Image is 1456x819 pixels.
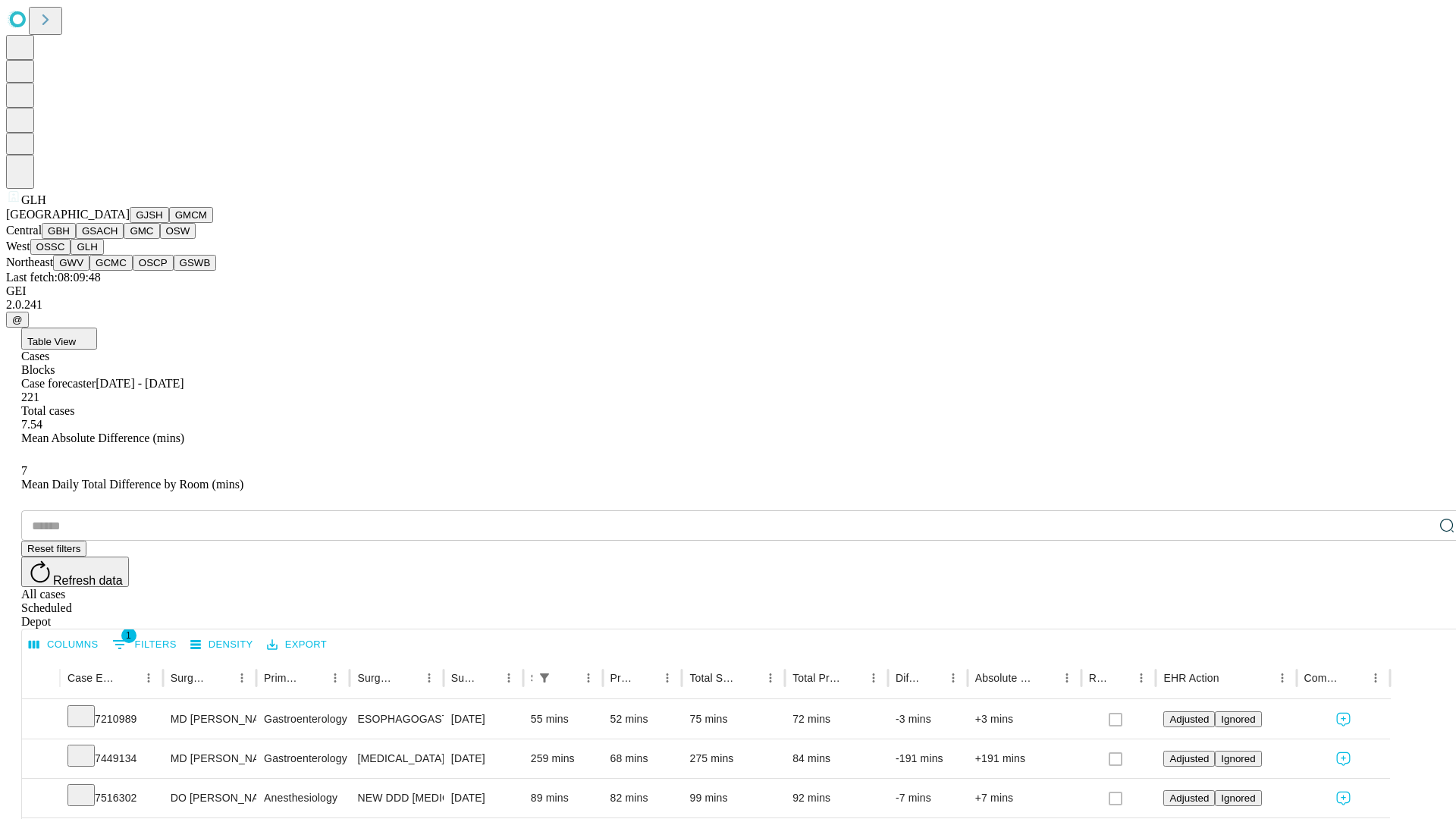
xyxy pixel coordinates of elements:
[689,672,737,684] div: Total Scheduled Duration
[1215,751,1261,767] button: Ignored
[89,255,133,271] button: GCMC
[325,667,346,689] button: Menu
[133,255,174,271] button: OSCP
[792,700,880,739] div: 72 mins
[1221,714,1255,725] span: Ignored
[130,207,169,223] button: GJSH
[1109,667,1131,689] button: Sort
[21,541,86,557] button: Reset filters
[397,667,419,689] button: Sort
[171,739,249,778] div: MD [PERSON_NAME] Md
[451,779,516,817] div: [DATE]
[264,779,342,817] div: Anesthesiology
[6,208,130,221] span: [GEOGRAPHIC_DATA]
[1163,751,1215,767] button: Adjusted
[896,779,960,817] div: -7 mins
[975,700,1074,739] div: +3 mins
[896,739,960,778] div: -191 mins
[6,298,1450,312] div: 2.0.241
[975,739,1074,778] div: +191 mins
[210,667,231,689] button: Sort
[124,223,159,239] button: GMC
[1221,667,1242,689] button: Sort
[53,255,89,271] button: GWV
[21,418,42,431] span: 7.54
[531,739,595,778] div: 259 mins
[451,700,516,739] div: [DATE]
[21,193,46,206] span: GLH
[71,239,103,255] button: GLH
[21,431,184,444] span: Mean Absolute Difference (mins)
[1215,790,1261,806] button: Ignored
[1169,714,1209,725] span: Adjusted
[657,667,678,689] button: Menu
[419,667,440,689] button: Menu
[760,667,781,689] button: Menu
[21,391,39,403] span: 221
[1131,667,1152,689] button: Menu
[1272,667,1293,689] button: Menu
[477,667,498,689] button: Sort
[263,633,331,657] button: Export
[21,377,96,390] span: Case forecaster
[27,336,76,347] span: Table View
[6,240,30,253] span: West
[635,667,657,689] button: Sort
[1304,672,1342,684] div: Comments
[171,779,249,817] div: DO [PERSON_NAME] [PERSON_NAME] Do
[121,628,136,643] span: 1
[792,672,840,684] div: Total Predicted Duration
[1169,792,1209,804] span: Adjusted
[160,223,196,239] button: OSW
[1163,711,1215,727] button: Adjusted
[357,672,395,684] div: Surgery Name
[1221,792,1255,804] span: Ignored
[610,700,675,739] div: 52 mins
[531,700,595,739] div: 55 mins
[12,314,23,325] span: @
[53,574,123,587] span: Refresh data
[6,256,53,268] span: Northeast
[1163,672,1219,684] div: EHR Action
[975,779,1074,817] div: +7 mins
[27,543,80,554] span: Reset filters
[21,328,97,350] button: Table View
[171,672,209,684] div: Surgeon Name
[138,667,159,689] button: Menu
[67,672,115,684] div: Case Epic Id
[610,672,635,684] div: Predicted In Room Duration
[264,700,342,739] div: Gastroenterology
[610,779,675,817] div: 82 mins
[6,224,42,237] span: Central
[610,739,675,778] div: 68 mins
[96,377,184,390] span: [DATE] - [DATE]
[557,667,578,689] button: Sort
[531,672,532,684] div: Scheduled In Room Duration
[921,667,943,689] button: Sort
[357,739,435,778] div: [MEDICAL_DATA], FLEXIBLE; WITH [MEDICAL_DATA]
[1169,753,1209,764] span: Adjusted
[30,239,71,255] button: OSSC
[30,707,52,733] button: Expand
[357,779,435,817] div: NEW DDD [MEDICAL_DATA] IMPLANT
[21,404,74,417] span: Total cases
[6,284,1450,298] div: GEI
[187,633,257,657] button: Density
[30,746,52,773] button: Expand
[689,739,777,778] div: 275 mins
[67,700,155,739] div: 7210989
[863,667,884,689] button: Menu
[451,739,516,778] div: [DATE]
[21,478,243,491] span: Mean Daily Total Difference by Room (mins)
[792,779,880,817] div: 92 mins
[896,700,960,739] div: -3 mins
[1365,667,1386,689] button: Menu
[842,667,863,689] button: Sort
[451,672,475,684] div: Surgery Date
[303,667,325,689] button: Sort
[357,700,435,739] div: ESOPHAGOGASTODUODENOSCOPY, FLEXIBLE, TRANSORAL; WITH ESOPHAGOGASTRIC FUNDOPLASTY
[21,464,27,477] span: 7
[174,255,217,271] button: GSWB
[30,786,52,812] button: Expand
[264,739,342,778] div: Gastroenterology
